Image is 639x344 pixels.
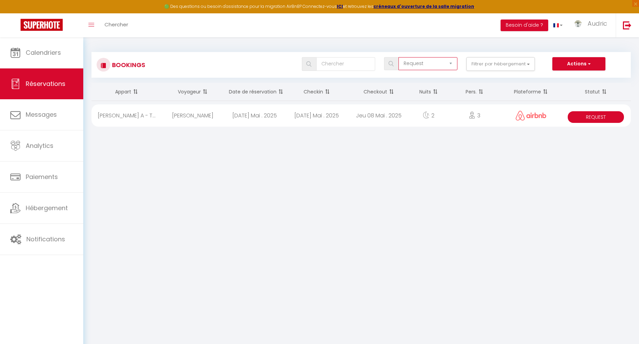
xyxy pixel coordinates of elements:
th: Sort by nights [410,83,447,101]
th: Sort by channel [501,83,561,101]
th: Sort by rentals [91,83,162,101]
button: Actions [552,57,605,71]
span: Paiements [26,173,58,181]
button: Besoin d'aide ? [501,20,548,31]
img: logout [623,21,631,29]
th: Sort by checkout [348,83,410,101]
span: Messages [26,110,57,119]
h3: Bookings [110,57,145,73]
button: Filtrer par hébergement [466,57,535,71]
button: Ouvrir le widget de chat LiveChat [5,3,26,23]
img: ... [573,20,583,28]
a: ... Audric [568,13,616,37]
th: Sort by status [561,83,631,101]
span: Notifications [26,235,65,243]
th: Sort by people [447,83,501,101]
th: Sort by booking date [224,83,286,101]
a: Chercher [99,13,133,37]
span: Hébergement [26,204,68,212]
span: Chercher [105,21,128,28]
span: Analytics [26,141,53,150]
th: Sort by checkin [286,83,348,101]
img: Super Booking [21,19,63,31]
span: Calendriers [26,48,61,57]
span: Audric [588,19,607,28]
a: créneaux d'ouverture de la salle migration [373,3,474,9]
a: ICI [337,3,343,9]
th: Sort by guest [162,83,224,101]
input: Chercher [316,57,375,71]
span: Réservations [26,79,65,88]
